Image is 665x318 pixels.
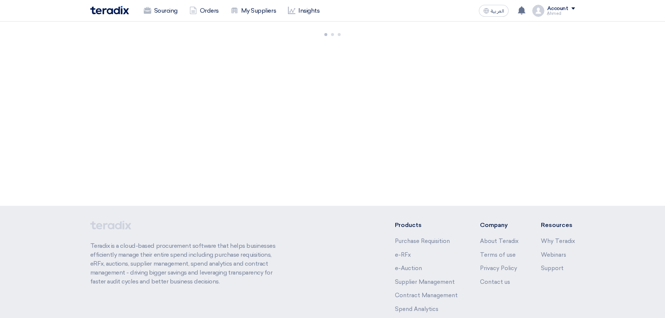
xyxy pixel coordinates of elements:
a: e-Auction [395,265,422,272]
li: Company [480,221,519,230]
a: Sourcing [138,3,184,19]
a: Insights [282,3,325,19]
a: Webinars [541,252,566,258]
a: Why Teradix [541,238,575,244]
a: Privacy Policy [480,265,517,272]
a: Supplier Management [395,279,455,285]
a: Spend Analytics [395,306,438,312]
a: Support [541,265,564,272]
a: e-RFx [395,252,411,258]
div: Account [547,6,568,12]
a: About Teradix [480,238,519,244]
div: ِAhmed [547,12,575,16]
a: Terms of use [480,252,516,258]
img: profile_test.png [532,5,544,17]
a: Purchase Requisition [395,238,450,244]
li: Products [395,221,458,230]
li: Resources [541,221,575,230]
a: Contact us [480,279,510,285]
p: Teradix is a cloud-based procurement software that helps businesses efficiently manage their enti... [90,241,284,286]
span: العربية [491,9,504,14]
a: My Suppliers [225,3,282,19]
a: Contract Management [395,292,458,299]
img: Teradix logo [90,6,129,14]
a: Orders [184,3,225,19]
button: العربية [479,5,509,17]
